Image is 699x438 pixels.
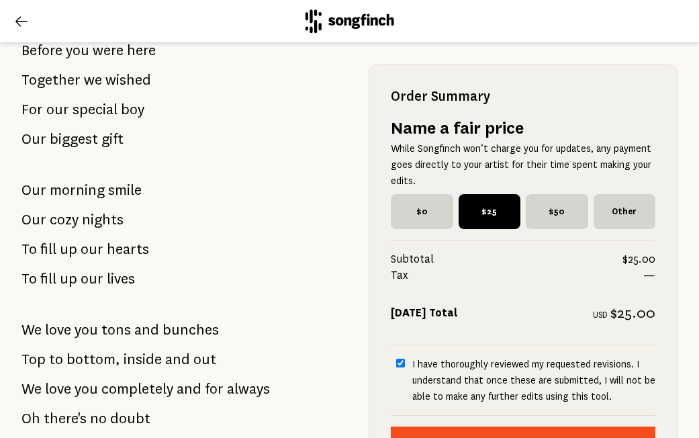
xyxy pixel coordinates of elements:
[66,346,120,373] span: bottom,
[177,376,201,402] span: and
[107,236,149,263] span: hearts
[101,316,131,343] span: tons
[391,194,453,229] span: $0
[50,206,79,233] span: cozy
[60,265,77,292] span: up
[622,251,655,267] span: $25.00
[21,405,40,432] span: Oh
[610,305,655,321] span: $25.00
[45,376,71,402] span: love
[391,87,655,105] h2: Order Summary
[105,67,151,93] span: wished
[391,116,655,140] h5: Name a fair price
[90,405,107,432] span: no
[127,37,156,64] span: here
[412,356,655,404] p: I have thoroughly reviewed my requested revisions. I understand that once these are submitted, I ...
[40,265,56,292] span: fill
[121,96,144,123] span: boy
[21,67,81,93] span: Together
[45,316,71,343] span: love
[101,126,124,152] span: gift
[107,265,135,292] span: lives
[81,236,103,263] span: our
[44,405,87,432] span: there's
[193,346,216,373] span: out
[73,96,118,123] span: special
[391,267,643,283] span: Tax
[50,126,98,152] span: biggest
[134,316,159,343] span: and
[21,96,43,123] span: For
[110,405,150,432] span: doubt
[108,177,142,204] span: smile
[21,37,62,64] span: Before
[396,359,405,367] input: I have thoroughly reviewed my requested revisions. I understand that once these are submitted, I ...
[82,206,124,233] span: nights
[21,346,46,373] span: Top
[46,96,69,123] span: our
[75,376,98,402] span: you
[40,236,56,263] span: fill
[101,376,173,402] span: completely
[50,177,105,204] span: morning
[21,265,37,292] span: To
[391,140,655,189] p: While Songfinch won’t charge you for updates, any payment goes directly to your artist for their ...
[391,307,458,319] strong: [DATE] Total
[21,206,46,233] span: Our
[21,126,46,152] span: Our
[459,194,521,229] span: $25
[75,316,98,343] span: you
[81,265,103,292] span: our
[60,236,77,263] span: up
[21,376,42,402] span: We
[21,316,42,343] span: We
[162,316,219,343] span: bunches
[643,267,655,283] span: —
[391,251,622,267] span: Subtotal
[93,37,124,64] span: were
[21,177,46,204] span: Our
[594,194,656,229] span: Other
[593,310,608,320] span: USD
[49,346,63,373] span: to
[124,346,162,373] span: inside
[165,346,190,373] span: and
[227,376,270,402] span: always
[66,37,89,64] span: you
[205,376,224,402] span: for
[526,194,588,229] span: $50
[21,236,37,263] span: To
[84,67,102,93] span: we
